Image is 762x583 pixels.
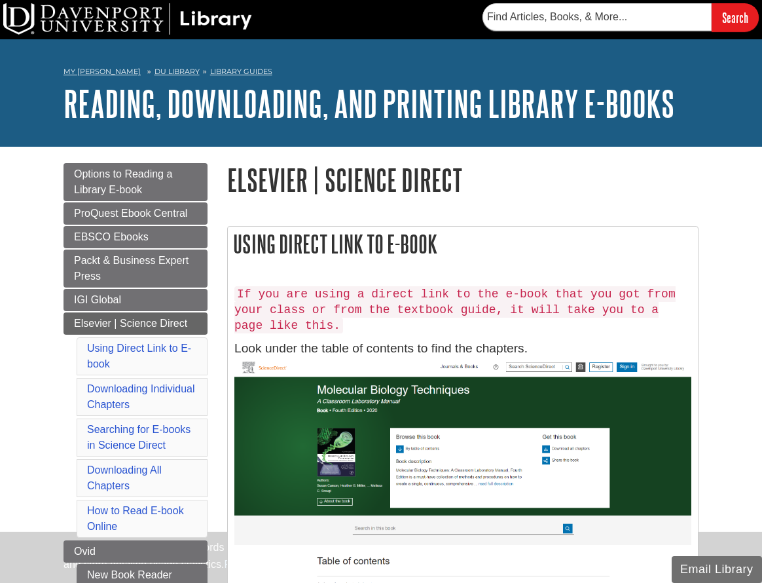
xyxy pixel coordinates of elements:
span: Options to Reading a Library E-book [74,168,172,195]
a: EBSCO Ebooks [63,226,208,248]
span: Ovid [74,546,96,557]
a: Options to Reading a Library E-book [63,163,208,201]
span: EBSCO Ebooks [74,231,149,242]
a: My [PERSON_NAME] [63,66,141,77]
h2: Using Direct Link to E-book [228,227,698,261]
a: Downloading All Chapters [87,464,162,491]
h1: Elsevier | Science Direct [227,163,698,197]
button: Email Library [672,556,762,583]
img: DU Library [3,3,252,35]
a: Downloading Individual Chapters [87,383,195,410]
a: Packt & Business Expert Press [63,250,208,288]
span: Packt & Business Expert Press [74,255,189,282]
span: Elsevier | Science Direct [74,318,187,329]
nav: breadcrumb [63,63,698,84]
a: ProQuest Ebook Central [63,202,208,225]
input: Find Articles, Books, & More... [482,3,712,31]
input: Search [712,3,759,31]
form: Searches DU Library's articles, books, and more [482,3,759,31]
a: Ovid [63,540,208,563]
a: IGI Global [63,289,208,311]
a: DU Library [154,67,200,76]
a: Reading, Downloading, and Printing Library E-books [63,83,674,124]
a: Searching for E-books in Science Direct [87,424,190,451]
code: If you are using a direct link to the e-book that you got from your class or from the textbook gu... [234,286,676,333]
a: Library Guides [210,67,272,76]
a: Using Direct Link to E-book [87,343,191,369]
span: IGI Global [74,294,121,305]
a: How to Read E-book Online [87,505,184,532]
span: ProQuest Ebook Central [74,208,187,219]
a: Elsevier | Science Direct [63,312,208,335]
